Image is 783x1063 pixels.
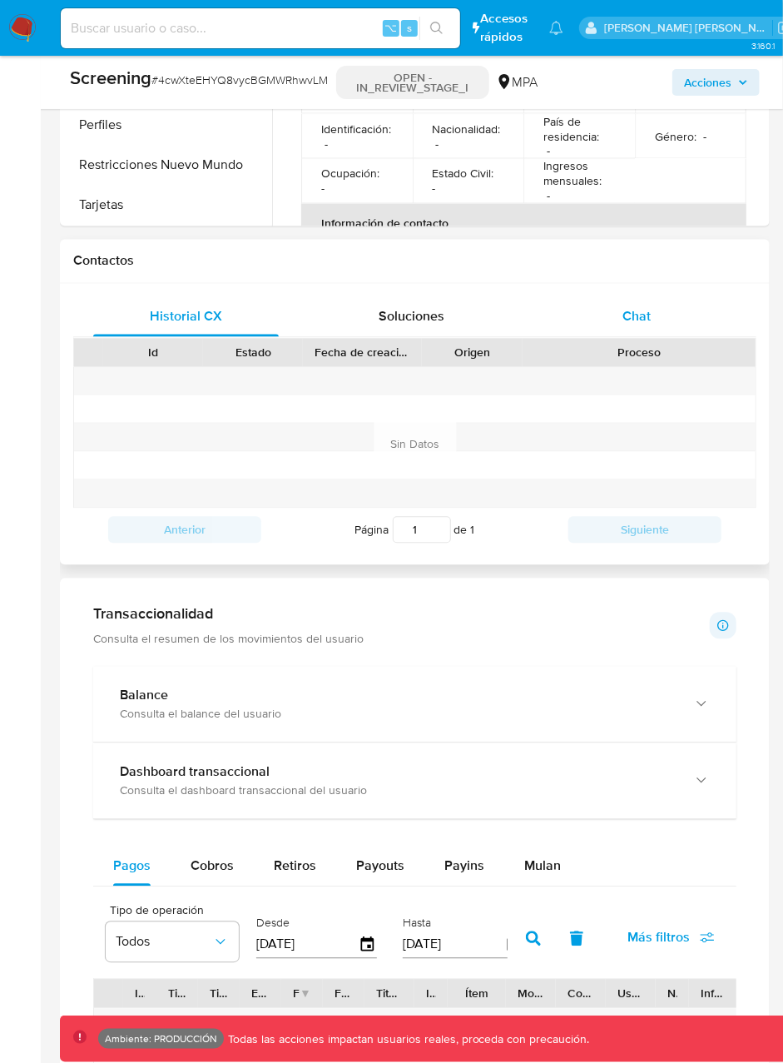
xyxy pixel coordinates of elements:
[672,69,760,96] button: Acciones
[151,72,328,88] span: # 4cwXteEHYQ8vycBGMWRhwvLM
[215,345,291,361] div: Estado
[684,69,731,96] span: Acciones
[336,66,489,99] p: OPEN - IN_REVIEW_STAGE_I
[549,21,563,35] a: Notificaciones
[496,73,538,92] div: MPA
[115,345,191,361] div: Id
[61,17,460,39] input: Buscar usuario o caso...
[604,20,772,36] p: leidy.martinez@mercadolibre.com.co
[108,517,261,544] button: Anterior
[543,159,615,189] p: Ingresos mensuales :
[658,99,662,114] p: -
[321,122,391,137] p: Identificación :
[105,1036,217,1042] p: Ambiente: PRODUCCIÓN
[355,517,475,544] span: Página de
[379,307,444,326] span: Soluciones
[433,166,494,181] p: Estado Civil :
[64,185,272,225] button: Tarjetas
[64,105,272,145] button: Perfiles
[321,181,325,196] p: -
[64,145,272,185] button: Restricciones Nuevo Mundo
[480,10,533,45] span: Accesos rápidos
[315,345,410,361] div: Fecha de creación
[433,122,501,137] p: Nacionalidad :
[568,517,721,544] button: Siguiente
[433,181,436,196] p: -
[407,20,412,36] span: s
[547,189,550,204] p: -
[419,17,453,40] button: search-icon
[703,129,706,144] p: -
[321,166,379,181] p: Ocupación :
[471,522,475,539] span: 1
[622,307,651,326] span: Chat
[224,1031,590,1047] p: Todas las acciones impactan usuarios reales, proceda con precaución.
[547,144,550,159] p: -
[150,307,222,326] span: Historial CX
[384,20,397,36] span: ⌥
[436,137,439,152] p: -
[73,253,756,270] h1: Contactos
[70,64,151,91] b: Screening
[325,99,328,114] p: -
[325,137,328,152] p: -
[434,345,510,361] div: Origen
[751,39,775,52] span: 3.160.1
[301,204,746,244] th: Información de contacto
[534,345,744,361] div: Proceso
[436,99,439,114] p: -
[655,129,696,144] p: Género :
[543,114,615,144] p: País de residencia :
